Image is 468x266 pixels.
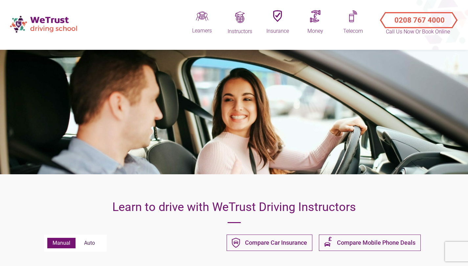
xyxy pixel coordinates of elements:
[47,238,76,248] label: Manual
[223,28,256,35] div: Instructors
[337,28,369,35] div: Telecom
[76,238,103,248] label: Auto
[324,235,332,250] img: PURPLE-Group-47
[374,7,461,29] a: Call Us Now or Book Online 0208 767 4000
[245,239,307,247] span: Compare Car Insurance
[383,10,453,24] button: Call Us Now or Book Online
[186,27,218,34] div: Learners
[337,239,415,247] span: Compare Mobile Phone Deals
[227,235,312,251] a: Group 43 Compare Car Insurance
[319,235,421,251] a: PURPLE-Group-47 Compare Mobile Phone Deals
[349,10,358,22] img: Mobileq.png
[196,10,208,22] img: Driveq.png
[385,28,451,36] p: Call Us Now or Book Online
[232,238,240,248] img: Group 43
[273,10,282,22] img: Insuranceq.png
[234,11,246,23] img: Trainingq.png
[299,28,332,35] div: Money
[7,12,82,36] img: wetrust-ds-logo.png
[261,28,294,35] div: Insurance
[310,10,321,22] img: Moneyq.png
